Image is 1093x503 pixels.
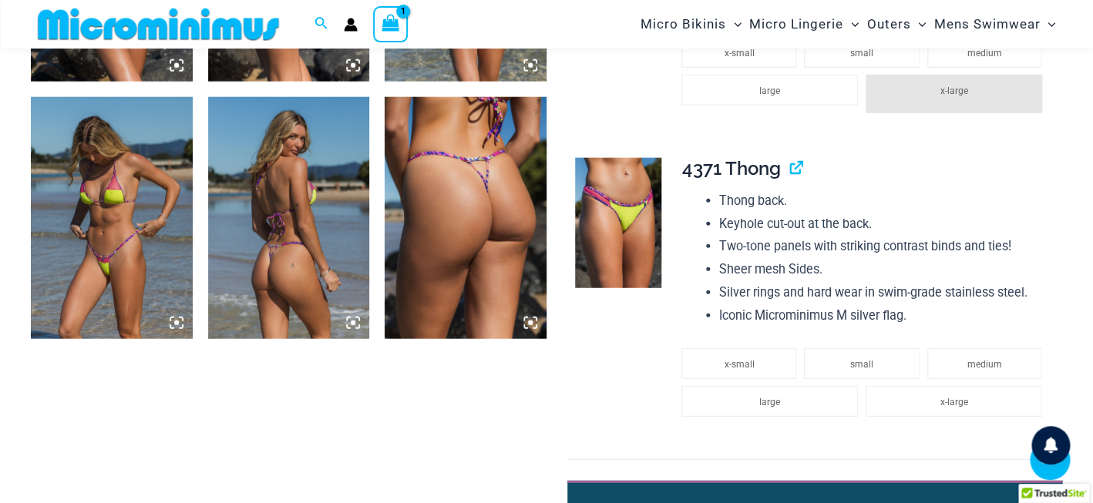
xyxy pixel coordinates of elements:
[719,235,1050,258] li: Two-tone panels with striking contrast binds and ties!
[726,5,742,44] span: Menu Toggle
[863,5,930,44] a: OutersMenu ToggleMenu Toggle
[927,348,1042,379] li: medium
[719,213,1050,236] li: Keyhole cut-out at the back.
[719,189,1050,213] li: Thong back.
[866,386,1042,417] li: x-large
[719,304,1050,327] li: Iconic Microminimus M silver flag.
[759,86,780,96] span: large
[1040,5,1055,44] span: Menu Toggle
[719,258,1050,281] li: Sheer mesh Sides.
[866,5,910,44] span: Outers
[940,397,967,407] span: x-large
[866,75,1042,113] li: x-large
[940,86,967,96] span: x-large
[850,48,873,59] span: small
[385,97,546,339] img: Coastal Bliss Leopard Sunset 4275 Micro Bikini
[373,6,409,42] a: View Shopping Cart, 1 items
[910,5,926,44] span: Menu Toggle
[724,359,754,370] span: x-small
[641,5,726,44] span: Micro Bikinis
[967,48,1002,59] span: medium
[745,5,863,44] a: Micro LingerieMenu ToggleMenu Toggle
[967,359,1002,370] span: medium
[31,97,193,339] img: Coastal Bliss Leopard Sunset 3171 Tri Top 4275 Micro Bikini
[314,15,328,34] a: Search icon link
[344,18,358,32] a: Account icon link
[681,386,858,417] li: large
[32,7,285,42] img: MM SHOP LOGO FLAT
[749,5,843,44] span: Micro Lingerie
[804,348,919,379] li: small
[804,37,919,68] li: small
[681,348,796,379] li: x-small
[681,37,796,68] li: x-small
[933,5,1040,44] span: Mens Swimwear
[927,37,1042,68] li: medium
[681,75,858,106] li: large
[930,5,1059,44] a: Mens SwimwearMenu ToggleMenu Toggle
[637,5,745,44] a: Micro BikinisMenu ToggleMenu Toggle
[634,2,1062,46] nav: Site Navigation
[575,158,661,287] img: Coastal Bliss Leopard Sunset Thong Bikini
[719,281,1050,304] li: Silver rings and hard wear in swim-grade stainless steel.
[759,397,780,407] span: large
[843,5,859,44] span: Menu Toggle
[850,359,873,370] span: small
[681,157,780,179] span: 4371 Thong
[724,48,754,59] span: x-small
[208,97,370,339] img: Coastal Bliss Leopard Sunset 3171 Tri Top 4275 Micro Bikini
